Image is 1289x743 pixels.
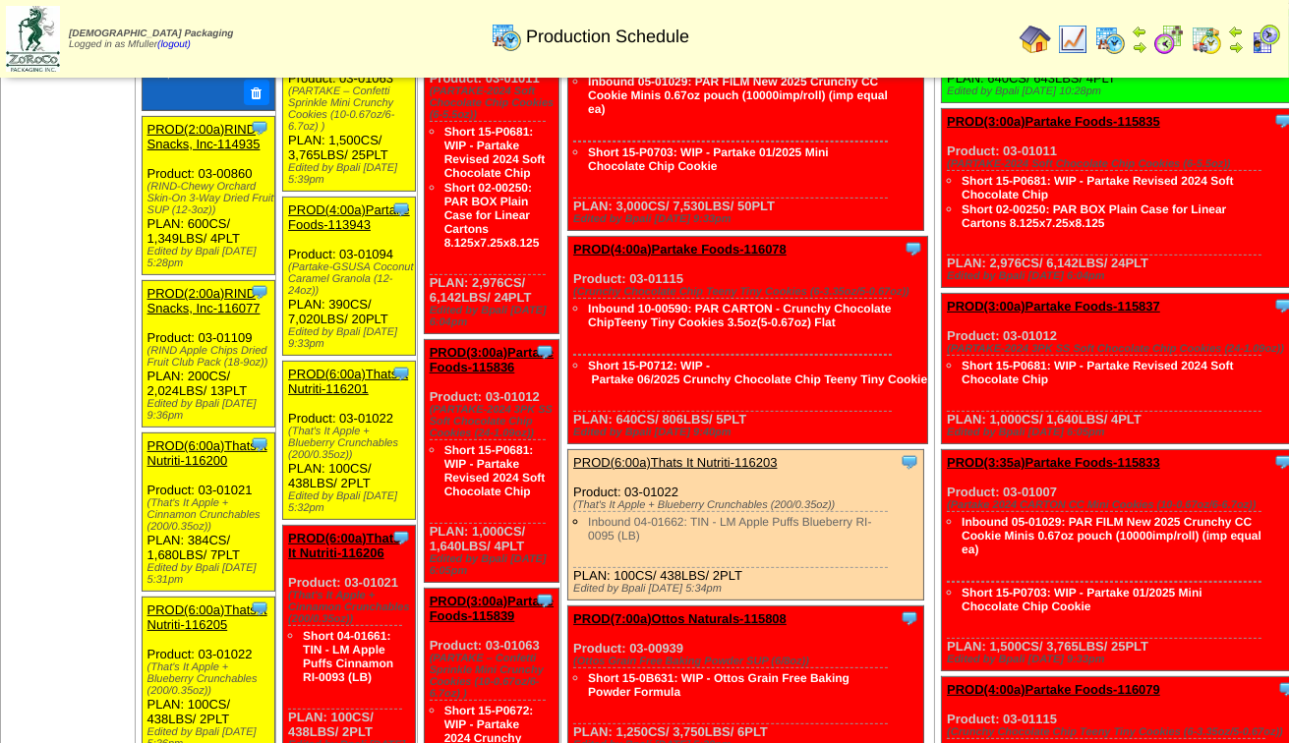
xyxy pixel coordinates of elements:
div: Product: 03-01021 PLAN: 384CS / 1,680LBS / 7PLT [142,432,274,591]
img: Tooltip [535,342,555,362]
a: (logout) [157,39,191,50]
a: PROD(4:00a)Partake Foods-116078 [573,242,787,257]
div: Edited by Bpali [DATE] 5:34pm [573,583,923,595]
div: Product: 03-01022 PLAN: 100CS / 438LBS / 2PLT [283,362,416,520]
a: Short 15-P0712: WIP ‐ Partake 06/2025 Crunchy Chocolate Chip Teeny Tiny Cookie [588,359,927,386]
div: Edited by Bpali [DATE] 9:33pm [573,213,923,225]
a: PROD(3:00a)Partake Foods-115835 [947,114,1160,129]
img: Tooltip [250,118,269,138]
a: PROD(3:35a)Partake Foods-115833 [947,455,1160,470]
div: Product: 03-01012 PLAN: 1,000CS / 1,640LBS / 4PLT [424,340,559,583]
a: Short 02-00250: PAR BOX Plain Case for Linear Cartons 8.125x7.25x8.125 [444,181,540,250]
img: calendarcustomer.gif [1250,24,1281,55]
img: calendarprod.gif [491,21,522,52]
a: Short 15-P0703: WIP - Partake 01/2025 Mini Chocolate Chip Cookie [588,145,829,173]
div: (That's It Apple + Cinnamon Crunchables (200/0.35oz)) [147,497,274,533]
img: Tooltip [391,364,411,383]
img: Tooltip [535,591,555,610]
a: PROD(2:00a)RIND Snacks, Inc-116077 [147,286,261,315]
div: Product: 03-00860 PLAN: 600CS / 1,349LBS / 4PLT [142,116,274,274]
img: Tooltip [250,434,269,454]
div: Product: 03-01115 PLAN: 640CS / 806LBS / 5PLT [568,237,928,444]
span: Logged in as Mfuller [69,29,233,50]
a: PROD(4:00a)Partake Foods-116079 [947,682,1160,697]
div: Product: 03-01109 PLAN: 200CS / 2,024LBS / 13PLT [142,280,274,427]
img: line_graph.gif [1057,24,1088,55]
img: Tooltip [250,282,269,302]
a: PROD(6:00a)Thats It Nutriti-116201 [288,367,408,396]
a: Short 02-00250: PAR BOX Plain Case for Linear Cartons 8.125x7.25x8.125 [962,202,1226,230]
img: Tooltip [904,239,923,258]
a: Short 15-P0681: WIP - Partake Revised 2024 Soft Chocolate Chip [444,443,546,498]
div: Product: 03-01011 PLAN: 2,976CS / 6,142LBS / 24PLT [424,22,559,334]
a: PROD(6:00a)Thats It Nutriti-116205 [147,602,267,632]
div: (RIND-Chewy Orchard Skin-On 3-Way Dried Fruit SUP (12-3oz)) [147,181,274,216]
img: Tooltip [900,608,919,628]
a: PROD(2:00a)RIND Snacks, Inc-114935 [147,122,261,151]
img: arrowright.gif [1132,39,1147,55]
div: Edited by Bpali [DATE] 9:33pm [288,326,415,350]
a: Inbound 10-00590: PAR CARTON - Crunchy Chocolate ChipTeeny Tiny Cookies 3.5oz(5-0.67oz) Flat [588,302,891,329]
div: Edited by Bpali [DATE] 5:28pm [147,246,274,269]
img: Tooltip [250,599,269,618]
div: Product: 03-01007 PLAN: 3,000CS / 7,530LBS / 50PLT [568,10,924,231]
a: Inbound 04-01662: TIN - LM Apple Puffs Blueberry RI-0095 (LB) [588,515,871,543]
img: Tooltip [391,528,411,547]
div: Edited by Bpali [DATE] 6:05pm [430,553,559,577]
img: arrowright.gif [1228,39,1244,55]
button: Delete Note [244,80,269,105]
a: Inbound 05-01029: PAR FILM New 2025 Crunchy CC Cookie Minis 0.67oz pouch (10000imp/roll) (imp equ... [588,75,888,116]
img: zoroco-logo-small.webp [6,6,60,72]
a: PROD(6:00a)Thats It Nutriti-116203 [573,455,777,470]
a: PROD(6:00a)Thats It Nutriti-116200 [147,438,267,468]
img: calendarinout.gif [1191,24,1222,55]
img: calendarprod.gif [1094,24,1126,55]
a: Short 15-P0681: WIP - Partake Revised 2024 Soft Chocolate Chip [444,125,546,180]
img: calendarblend.gif [1153,24,1185,55]
span: Production Schedule [526,27,689,47]
a: Short 15-P0681: WIP - Partake Revised 2024 Soft Chocolate Chip [962,174,1234,201]
a: Short 15-P0681: WIP - Partake Revised 2024 Soft Chocolate Chip [962,359,1234,386]
a: Short 04-01661: TIN - LM Apple Puffs Cinnamon RI-0093 (LB) [303,629,393,684]
img: arrowleft.gif [1132,24,1147,39]
div: Product: 03-01063 PLAN: 1,500CS / 3,765LBS / 25PLT [283,22,416,192]
div: Edited by Bpali [DATE] 5:39pm [288,162,415,186]
div: (RIND Apple Chips Dried Fruit Club Pack (18-9oz)) [147,345,274,369]
a: PROD(7:00a)Ottos Naturals-115808 [573,611,787,626]
div: Edited by Bpali [DATE] 5:31pm [147,562,274,586]
a: PROD(3:00a)Partake Foods-115836 [430,345,554,374]
a: Short 15-0B631: WIP - Ottos Grain Free Baking Powder Formula [588,671,850,699]
div: (PARTAKE – Confetti Sprinkle Mini Crunchy Cookies (10-0.67oz/6-6.7oz) ) [288,86,415,133]
div: Product: 03-01094 PLAN: 390CS / 7,020LBS / 20PLT [283,198,416,356]
a: Short 15-P0703: WIP - Partake 01/2025 Mini Chocolate Chip Cookie [962,586,1202,613]
div: (Partake-GSUSA Coconut Caramel Granola (12-24oz)) [288,261,415,297]
div: Edited by Bpali [DATE] 9:36pm [147,398,274,422]
div: Edited by Bpali [DATE] 9:40pm [573,427,927,438]
div: Edited by Bpali [DATE] 5:32pm [288,490,415,514]
div: (That's It Apple + Blueberry Crunchables (200/0.35oz)) [147,661,274,697]
div: (That's It Apple + Cinnamon Crunchables (200/0.35oz)) [288,590,415,625]
div: Product: 03-01022 PLAN: 100CS / 438LBS / 2PLT [568,450,924,600]
a: PROD(4:00a)Partake Foods-113943 [288,202,410,232]
div: (PARTAKE – Confetti Sprinkle Mini Crunchy Cookies (10-0.67oz/6-6.7oz) ) [430,653,559,700]
div: (PARTAKE-2024 3PK SS Soft Chocolate Chip Cookies (24-1.09oz)) [430,404,559,439]
div: (PARTAKE-2024 Soft Chocolate Chip Cookies (6-5.5oz)) [430,86,559,121]
img: home.gif [1020,24,1051,55]
div: (Ottos Grain Free Baking Powder SUP (6/8oz)) [573,656,923,667]
div: (That's It Apple + Blueberry Crunchables (200/0.35oz)) [288,426,415,461]
span: [DEMOGRAPHIC_DATA] Packaging [69,29,233,39]
img: Tooltip [391,200,411,219]
a: Inbound 05-01029: PAR FILM New 2025 Crunchy CC Cookie Minis 0.67oz pouch (10000imp/roll) (imp equ... [962,515,1261,556]
img: Tooltip [900,452,919,472]
img: arrowleft.gif [1228,24,1244,39]
div: Edited by Bpali [DATE] 6:04pm [430,305,559,328]
div: (Crunchy Chocolate Chip Teeny Tiny Cookies (6-3.35oz/5-0.67oz)) [573,286,927,298]
a: PROD(3:00a)Partake Foods-115839 [430,594,554,623]
a: PROD(3:00a)Partake Foods-115837 [947,299,1160,314]
a: PROD(6:00a)Thats It Nutriti-116206 [288,531,400,560]
div: (That's It Apple + Blueberry Crunchables (200/0.35oz)) [573,499,923,511]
